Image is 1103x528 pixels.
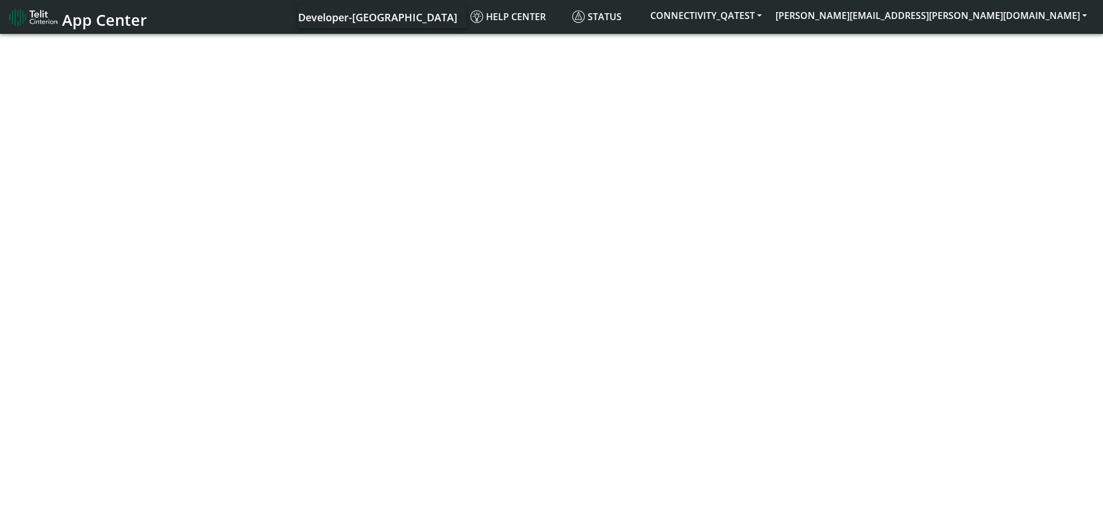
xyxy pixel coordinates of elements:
button: CONNECTIVITY_QATEST [643,5,769,26]
a: Status [568,5,643,28]
img: logo-telit-cinterion-gw-new.png [9,8,57,26]
a: App Center [9,5,145,29]
img: status.svg [572,10,585,23]
button: [PERSON_NAME][EMAIL_ADDRESS][PERSON_NAME][DOMAIN_NAME] [769,5,1094,26]
span: App Center [62,9,147,30]
span: Help center [470,10,546,23]
a: Your current platform instance [298,5,457,28]
span: Status [572,10,622,23]
img: knowledge.svg [470,10,483,23]
a: Help center [466,5,568,28]
span: Developer-[GEOGRAPHIC_DATA] [298,10,457,24]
